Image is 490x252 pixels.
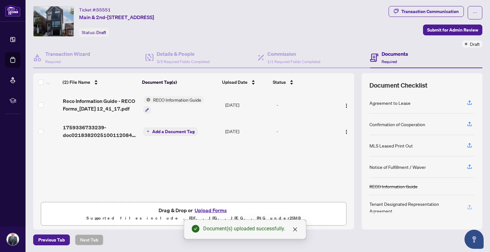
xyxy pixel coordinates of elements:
button: Add a Document Tag [144,127,197,135]
span: Add a Document Tag [152,129,195,134]
span: Draft [470,40,480,47]
span: Required [382,59,397,64]
span: Submit for Admin Review [427,25,478,35]
th: Upload Date [219,73,270,91]
a: Close [292,226,299,233]
div: Agreement to Lease [369,99,411,106]
span: Reco Information Guide - RECO Forms_[DATE] 12_41_17.pdf [63,97,138,112]
span: check-circle [192,225,199,233]
span: Drag & Drop or [159,206,229,214]
span: Drag & Drop orUpload FormsSupported files include .PDF, .JPG, .JPEG, .PNG under25MB [41,202,346,226]
span: Required [45,59,61,64]
span: ellipsis [473,11,477,15]
span: close [293,227,298,232]
h4: Documents [382,50,408,58]
div: Status: [79,28,109,37]
span: Document Checklist [369,81,427,90]
div: MLS Leased Print Out [369,142,413,149]
span: Status [273,79,286,86]
button: Upload Forms [193,206,229,214]
h4: Details & People [157,50,210,58]
button: Previous Tab [33,234,70,245]
span: 1759336733239-doc02183820251001120841.pdf [63,124,138,139]
span: Previous Tab [38,235,65,245]
div: RECO Information Guide [369,183,418,190]
img: Profile Icon [7,233,19,245]
button: Submit for Admin Review [423,25,482,35]
p: Supported files include .PDF, .JPG, .JPEG, .PNG under 25 MB [45,214,342,222]
button: Transaction Communication [389,6,464,17]
span: plus [146,130,150,133]
span: Main & 2nd-[STREET_ADDRESS] [79,13,154,21]
button: Next Tab [75,234,103,245]
div: Document(s) uploaded successfully. [203,225,298,233]
span: Draft [96,30,106,35]
div: Transaction Communication [401,6,459,17]
span: RECO Information Guide [151,96,204,103]
td: [DATE] [223,119,274,144]
td: [DATE] [223,91,274,119]
div: - [277,101,334,108]
span: (2) File Name [63,79,90,86]
span: 3/3 Required Fields Completed [157,59,210,64]
h4: Commission [267,50,320,58]
h4: Transaction Wizard [45,50,90,58]
button: Open asap [464,230,484,249]
div: Ticket #: [79,6,111,13]
button: Add a Document Tag [144,128,197,135]
span: Upload Date [222,79,248,86]
img: Logo [344,129,349,134]
span: 1/1 Required Fields Completed [267,59,320,64]
div: Confirmation of Cooperation [369,121,425,128]
div: - [277,128,334,135]
img: logo [5,5,20,17]
th: Document Tag(s) [139,73,220,91]
img: IMG-W12403258_1.jpg [33,6,74,36]
th: (2) File Name [60,73,139,91]
div: Tenant Designated Representation Agreement [369,200,459,214]
button: Logo [341,100,352,110]
div: Notice of Fulfillment / Waiver [369,163,426,170]
button: Logo [341,126,352,136]
img: Logo [344,103,349,108]
th: Status [270,73,332,91]
span: 55551 [96,7,111,13]
img: Status Icon [144,96,151,103]
button: Status IconRECO Information Guide [144,96,204,113]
